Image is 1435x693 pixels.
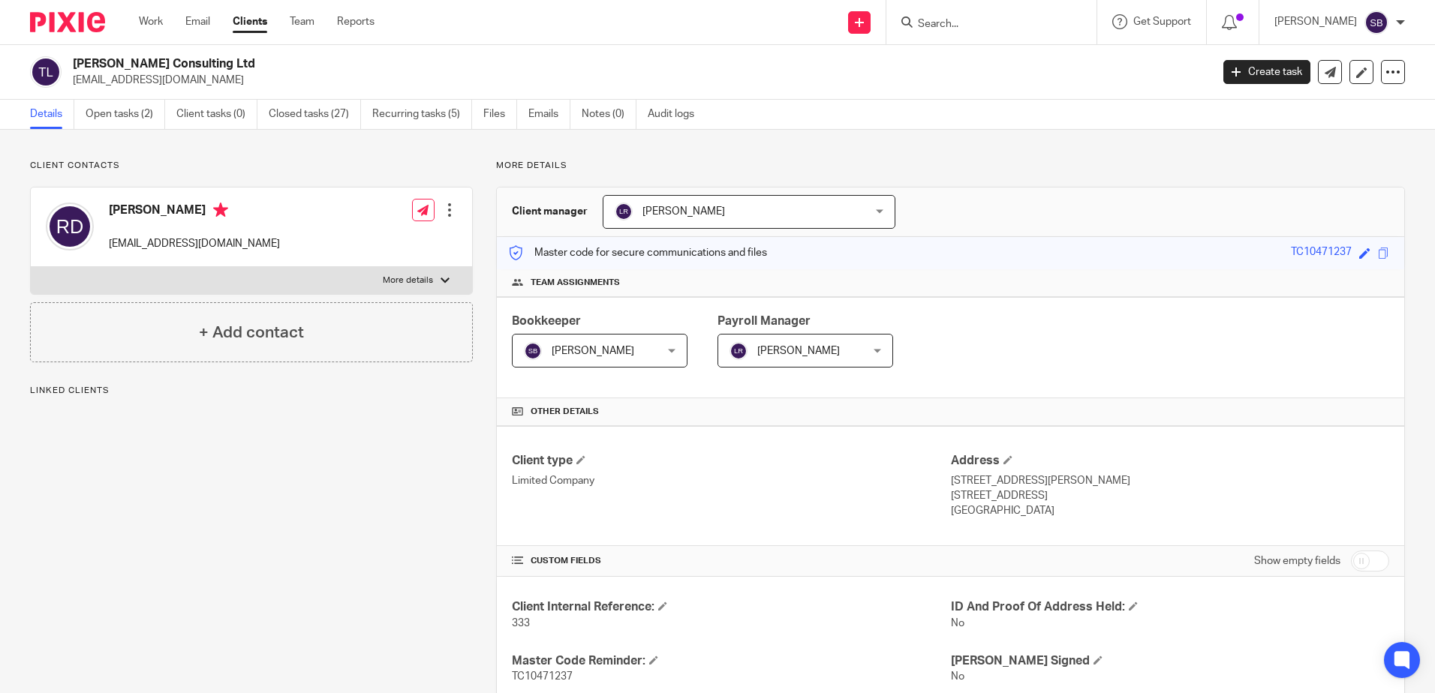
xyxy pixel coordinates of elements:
a: Details [30,100,74,129]
p: More details [496,160,1405,172]
p: [PERSON_NAME] [1274,14,1357,29]
h4: Client type [512,453,950,469]
p: [EMAIL_ADDRESS][DOMAIN_NAME] [109,236,280,251]
h2: [PERSON_NAME] Consulting Ltd [73,56,975,72]
span: Bookkeeper [512,315,581,327]
a: Emails [528,100,570,129]
span: [PERSON_NAME] [552,346,634,356]
a: Team [290,14,314,29]
label: Show empty fields [1254,553,1340,568]
span: [PERSON_NAME] [642,206,725,217]
img: svg%3E [46,202,94,250]
p: Client contacts [30,160,473,172]
a: Client tasks (0) [176,100,257,129]
a: Files [483,100,517,129]
h4: Master Code Reminder: [512,653,950,669]
span: Other details [531,406,599,418]
h4: Address [951,453,1389,469]
a: Recurring tasks (5) [372,100,472,129]
a: Email [185,14,210,29]
a: Reports [337,14,375,29]
a: Closed tasks (27) [269,100,361,129]
p: [GEOGRAPHIC_DATA] [951,503,1389,518]
span: Payroll Manager [717,315,811,327]
p: More details [383,274,433,286]
p: [STREET_ADDRESS][PERSON_NAME] [951,473,1389,488]
span: [PERSON_NAME] [757,346,840,356]
img: svg%3E [1364,10,1388,34]
a: Create task [1223,60,1310,84]
a: Notes (0) [582,100,636,129]
i: Primary [213,202,228,217]
img: svg%3E [730,342,748,360]
img: svg%3E [524,342,542,360]
h4: ID And Proof Of Address Held: [951,599,1389,615]
div: TC10471237 [1291,244,1352,262]
p: Master code for secure communications and files [508,245,767,260]
h4: [PERSON_NAME] Signed [951,653,1389,669]
a: Audit logs [648,100,705,129]
span: 333 [512,618,530,628]
h4: + Add contact [199,321,304,344]
p: Linked clients [30,385,473,397]
h4: [PERSON_NAME] [109,202,280,221]
span: TC10471237 [512,671,573,682]
img: Pixie [30,12,105,32]
a: Open tasks (2) [86,100,165,129]
h3: Client manager [512,204,588,219]
p: [EMAIL_ADDRESS][DOMAIN_NAME] [73,73,1201,88]
img: svg%3E [615,202,633,220]
h4: CUSTOM FIELDS [512,555,950,567]
input: Search [916,18,1051,31]
span: Team assignments [531,277,620,289]
a: Clients [233,14,267,29]
span: Get Support [1133,16,1191,27]
a: Work [139,14,163,29]
span: No [951,618,964,628]
p: [STREET_ADDRESS] [951,488,1389,503]
span: No [951,671,964,682]
p: Limited Company [512,473,950,488]
img: svg%3E [30,56,62,88]
h4: Client Internal Reference: [512,599,950,615]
